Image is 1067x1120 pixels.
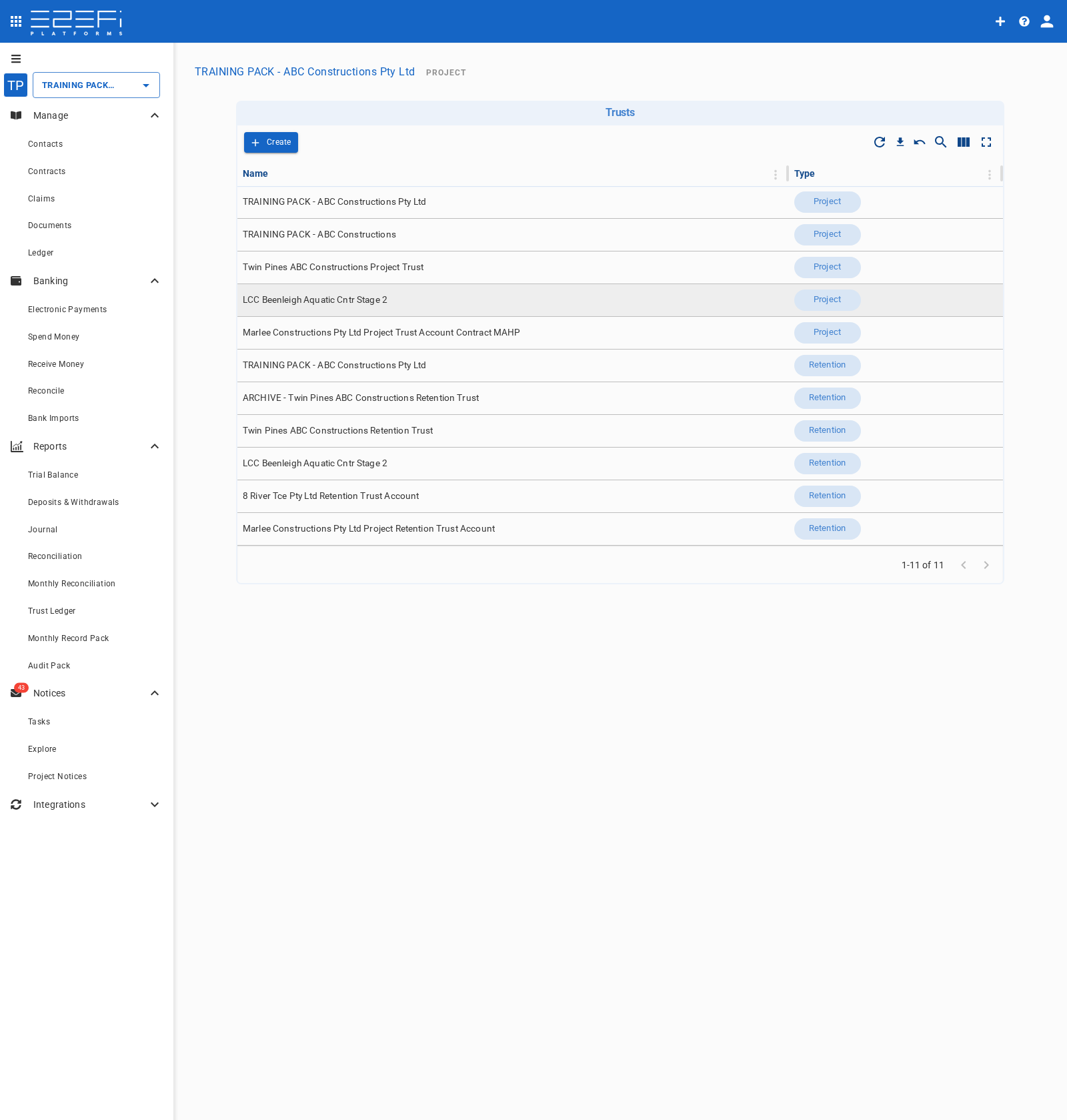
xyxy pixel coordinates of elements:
[902,558,945,572] span: 1-11 of 11
[979,164,1000,185] button: Column Actions
[267,135,291,150] p: Create
[801,522,854,535] span: Retention
[28,194,55,203] span: Claims
[28,498,119,507] span: Deposits & Withdrawals
[33,440,147,453] p: Reports
[243,392,479,404] span: ARCHIVE - Twin Pines ABC Constructions Retention Trust
[975,558,998,570] span: Go to next page
[952,131,975,153] button: Show/Hide columns
[243,457,387,470] span: LCC Beenleigh Aquatic Cntr Stage 2
[33,798,147,811] p: Integrations
[801,424,854,437] span: Retention
[891,133,910,151] button: Download CSV
[28,717,50,726] span: Tasks
[28,360,84,369] span: Receive Money
[241,106,999,119] h6: Trusts
[794,165,816,181] div: Type
[244,132,298,153] button: Create
[28,772,87,781] span: Project Notices
[801,457,854,470] span: Retention
[28,661,70,670] span: Audit Pack
[243,294,387,306] span: LCC Beenleigh Aquatic Cntr Stage 2
[28,634,109,643] span: Monthly Record Pack
[14,683,29,693] span: 43
[28,525,58,534] span: Journal
[39,78,117,92] input: TRAINING PACK - ABC Constructions Pty Ltd
[930,131,952,153] button: Show/Hide search
[28,305,107,314] span: Electronic Payments
[806,195,849,208] span: Project
[765,164,786,185] button: Column Actions
[28,386,65,396] span: Reconcile
[243,165,269,181] div: Name
[28,552,83,561] span: Reconciliation
[243,261,423,273] span: Twin Pines ABC Constructions Project Trust
[243,228,396,241] span: TRAINING PACK - ABC Constructions
[868,131,891,153] span: Refresh Data
[910,132,930,152] button: Reset Sorting
[28,414,79,423] span: Bank Imports
[243,522,495,535] span: Marlee Constructions Pty Ltd Project Retention Trust Account
[189,59,421,85] button: TRAINING PACK - ABC Constructions Pty Ltd
[243,359,426,372] span: TRAINING PACK - ABC Constructions Pty Ltd
[28,139,63,149] span: Contacts
[137,76,155,95] button: Open
[806,261,849,273] span: Project
[806,326,849,339] span: Project
[28,167,66,176] span: Contracts
[801,359,854,372] span: Retention
[244,132,298,153] span: Add Trust
[33,109,147,122] p: Manage
[33,274,147,288] p: Banking
[806,228,849,241] span: Project
[243,195,426,208] span: TRAINING PACK - ABC Constructions Pty Ltd
[3,73,28,97] div: TP
[28,744,57,754] span: Explore
[243,490,419,502] span: 8 River Tce Pty Ltd Retention Trust Account
[243,326,521,339] span: Marlee Constructions Pty Ltd Project Trust Account Contract MAHP
[952,558,975,570] span: Go to previous page
[28,579,116,588] span: Monthly Reconciliation
[28,248,53,257] span: Ledger
[28,606,76,616] span: Trust Ledger
[28,221,72,230] span: Documents
[426,68,466,77] span: Project
[28,470,78,480] span: Trial Balance
[806,294,849,306] span: Project
[33,686,147,700] p: Notices
[801,490,854,502] span: Retention
[243,424,433,437] span: Twin Pines ABC Constructions Retention Trust
[28,332,79,342] span: Spend Money
[801,392,854,404] span: Retention
[975,131,998,153] button: Toggle full screen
